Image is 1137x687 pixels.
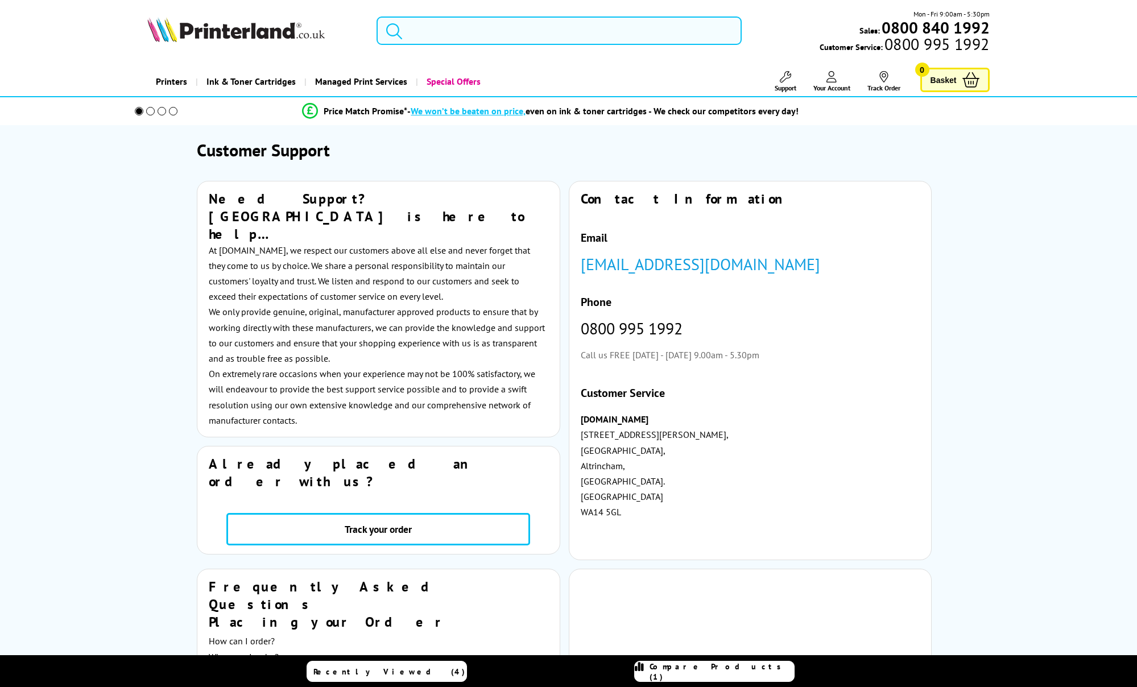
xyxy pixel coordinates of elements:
span: Mon - Fri 9:00am - 5:30pm [913,9,990,19]
h1: Customer Support [197,139,941,161]
img: Printerland Logo [147,17,325,42]
h3: Placing your Order [209,613,548,631]
li: modal_Promise [119,101,982,121]
h2: Frequently Asked Questions [209,578,548,613]
b: 0800 840 1992 [882,17,990,38]
p: At [DOMAIN_NAME], we respect our customers above all else and never forget that they come to us b... [209,243,548,305]
h4: Email [581,230,920,245]
a: Track your order [226,513,530,545]
span: Compare Products (1) [650,661,794,682]
h2: Contact Information [581,190,920,208]
a: When can I order? [209,651,279,663]
p: Call us FREE [DATE] - [DATE] 9.00am - 5.30pm [581,347,920,363]
span: Support [775,84,796,92]
div: - even on ink & toner cartridges - We check our competitors every day! [407,105,799,117]
span: Customer Service: [820,39,989,52]
h3: Already placed an order with us? [209,455,548,490]
a: 0800 840 1992 [880,22,990,33]
h4: Customer Service [581,386,920,400]
a: Support [775,71,796,92]
p: On extremely rare occasions when your experience may not be 100% satisfactory, we will endeavour ... [209,366,548,428]
h4: Phone [581,295,920,309]
strong: [DOMAIN_NAME] [581,413,648,425]
span: Sales: [859,25,880,36]
span: 0800 995 1992 [883,39,989,49]
a: Compare Products (1) [634,661,795,682]
span: Your Account [813,84,850,92]
a: Basket 0 [920,68,990,92]
span: Ink & Toner Cartridges [206,67,296,96]
span: 0 [915,63,929,77]
a: How can I order? [209,635,275,647]
span: Price Match Promise* [324,105,407,117]
a: Managed Print Services [304,67,416,96]
a: Special Offers [416,67,489,96]
a: Printerland Logo [147,17,362,44]
p: We only provide genuine, original, manufacturer approved products to ensure that by working direc... [209,304,548,366]
a: Track Order [867,71,900,92]
span: Recently Viewed (4) [313,667,465,677]
span: We won’t be beaten on price, [411,105,526,117]
a: Ink & Toner Cartridges [196,67,304,96]
a: [EMAIL_ADDRESS][DOMAIN_NAME] [581,254,820,275]
a: Recently Viewed (4) [307,661,467,682]
h2: Need Support? [GEOGRAPHIC_DATA] is here to help… [209,190,548,243]
a: Printers [147,67,196,96]
span: Basket [931,72,957,88]
p: 0800 995 1992 [581,321,920,336]
a: Your Account [813,71,850,92]
p: [STREET_ADDRESS][PERSON_NAME], [GEOGRAPHIC_DATA], Altrincham, [GEOGRAPHIC_DATA]. [GEOGRAPHIC_DATA... [581,412,920,551]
